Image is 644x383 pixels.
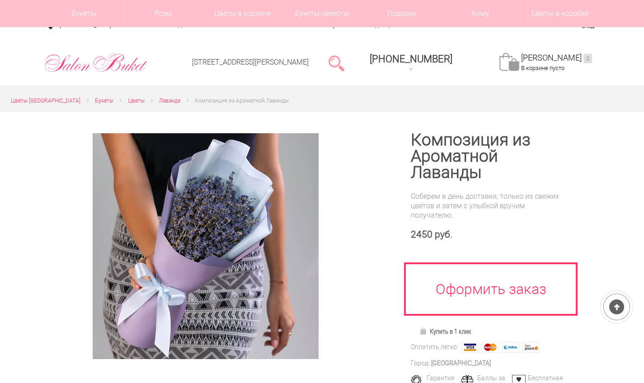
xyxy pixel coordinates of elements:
a: Купить в 1 клик [415,325,475,338]
span: [PHONE_NUMBER] [370,53,452,65]
div: 2450 руб. [411,229,567,240]
img: Композиция из Ароматной Лаванды [93,133,319,359]
a: [STREET_ADDRESS][PERSON_NAME] [192,58,309,66]
img: Купить в 1 клик [419,327,430,335]
span: Букеты [95,98,113,104]
a: Лаванда [159,96,180,106]
img: Webmoney [502,342,519,353]
span: Лаванда [159,98,180,104]
img: Цветы Нижний Новгород [44,51,148,75]
img: Visa [461,342,479,353]
span: В корзине пусто [521,65,564,71]
div: Оплатить легко: [411,342,458,352]
div: Город: [411,359,430,368]
span: Цветы [128,98,145,104]
a: Цветы [128,96,145,106]
div: [GEOGRAPHIC_DATA] [431,359,491,368]
span: Цветы [GEOGRAPHIC_DATA] [11,98,80,104]
div: Соберем в день доставки, только из свежих цветов и затем с улыбкой вручим получателю. [411,191,567,220]
span: Композиция из Ароматной Лаванды [195,98,289,104]
a: [PHONE_NUMBER] [364,50,458,76]
ins: 0 [583,54,592,63]
a: Цветы [GEOGRAPHIC_DATA] [11,96,80,106]
img: MasterCard [482,342,499,353]
h1: Композиция из Ароматной Лаванды [411,132,567,181]
a: Увеличить [22,133,389,359]
img: Яндекс Деньги [522,342,540,353]
a: Оформить заказ [404,262,578,316]
a: Букеты [95,96,113,106]
a: [PERSON_NAME] [521,53,592,63]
